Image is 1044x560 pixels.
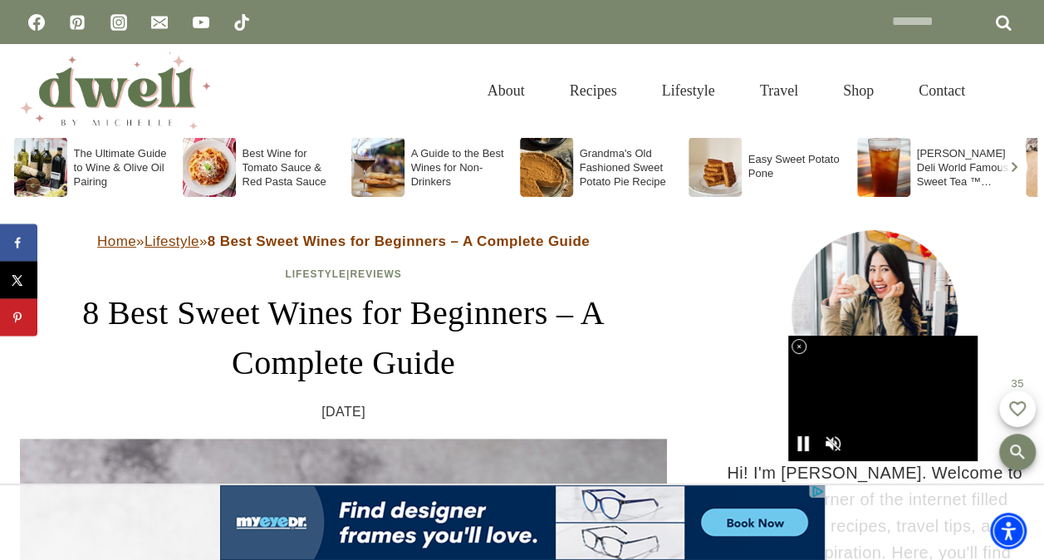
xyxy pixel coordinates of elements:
[102,6,135,39] a: Instagram
[350,268,401,280] a: Reviews
[896,64,988,118] a: Contact
[97,233,136,249] a: Home
[20,52,211,129] img: DWELL by michelle
[725,413,1024,443] h3: HI THERE
[225,6,258,39] a: TikTok
[61,6,94,39] a: Pinterest
[640,64,738,118] a: Lifestyle
[20,288,667,388] h1: 8 Best Sweet Wines for Beginners – A Complete Guide
[20,6,53,39] a: Facebook
[143,6,176,39] a: Email
[821,64,896,118] a: Shop
[465,64,547,118] a: About
[738,64,821,118] a: Travel
[145,233,199,249] a: Lifestyle
[285,268,401,280] span: |
[208,233,590,249] strong: 8 Best Sweet Wines for Beginners – A Complete Guide
[465,64,988,118] nav: Primary Navigation
[321,401,365,423] time: [DATE]
[184,6,218,39] a: YouTube
[990,513,1027,549] div: Accessibility Menu
[97,233,590,249] span: » »
[220,485,825,560] iframe: Advertisement
[547,64,640,118] a: Recipes
[285,268,346,280] a: Lifestyle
